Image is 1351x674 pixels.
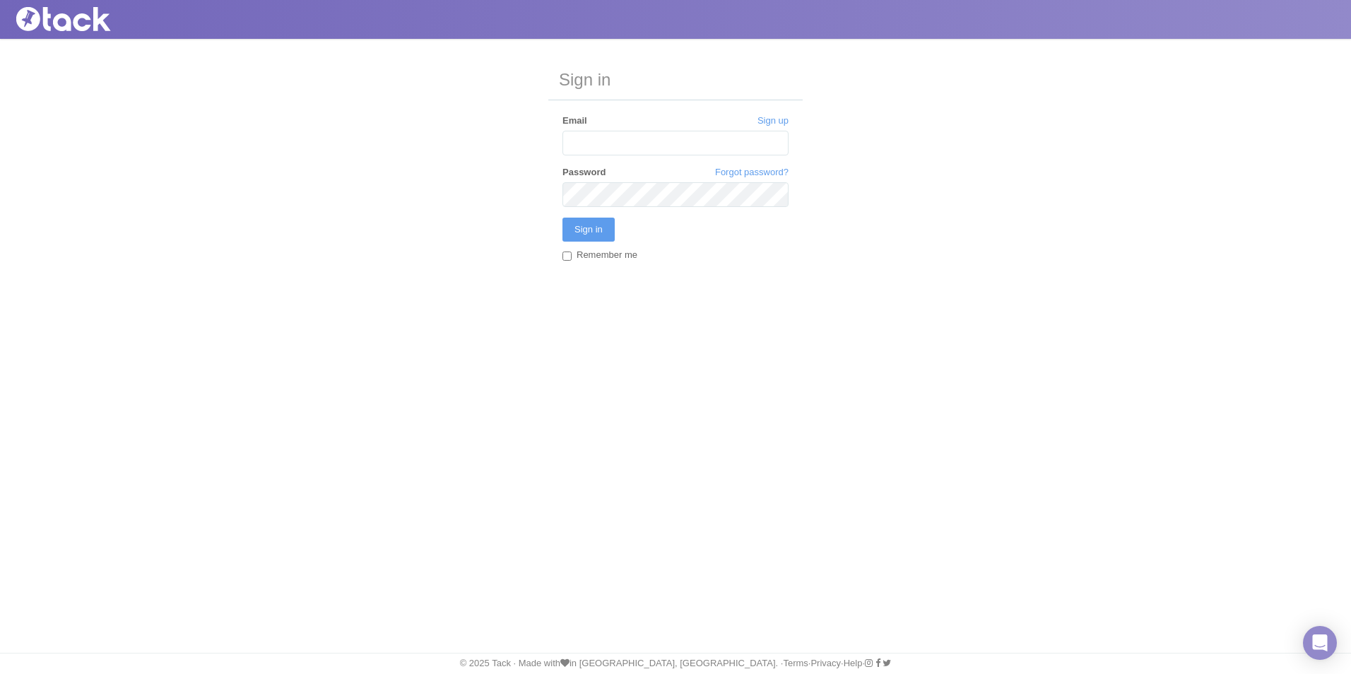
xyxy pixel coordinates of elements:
input: Remember me [562,252,572,261]
label: Remember me [562,249,637,264]
label: Email [562,114,587,127]
div: © 2025 Tack · Made with in [GEOGRAPHIC_DATA], [GEOGRAPHIC_DATA]. · · · · [4,657,1347,670]
img: Tack [11,7,152,31]
a: Terms [783,658,808,668]
input: Sign in [562,218,615,242]
div: Open Intercom Messenger [1303,626,1337,660]
h3: Sign in [548,60,803,100]
a: Sign up [757,114,789,127]
label: Password [562,166,606,179]
a: Privacy [810,658,841,668]
a: Forgot password? [715,166,789,179]
a: Help [844,658,863,668]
